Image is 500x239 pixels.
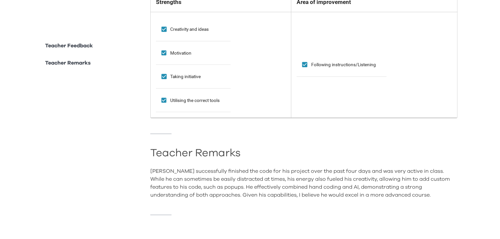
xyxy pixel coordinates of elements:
p: Teacher Remarks [45,59,91,67]
span: Following instructions/Listening [311,61,376,68]
div: [PERSON_NAME] successfully finished the code for his project over the past four days and was very... [150,167,458,199]
h2: Teacher Remarks [150,150,458,157]
span: Motivation [171,50,192,57]
span: Creativity and ideas [171,26,209,33]
span: Taking initiative [171,73,201,80]
p: Teacher Feedback [45,42,93,50]
span: Utilising the correct tools [171,97,220,104]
